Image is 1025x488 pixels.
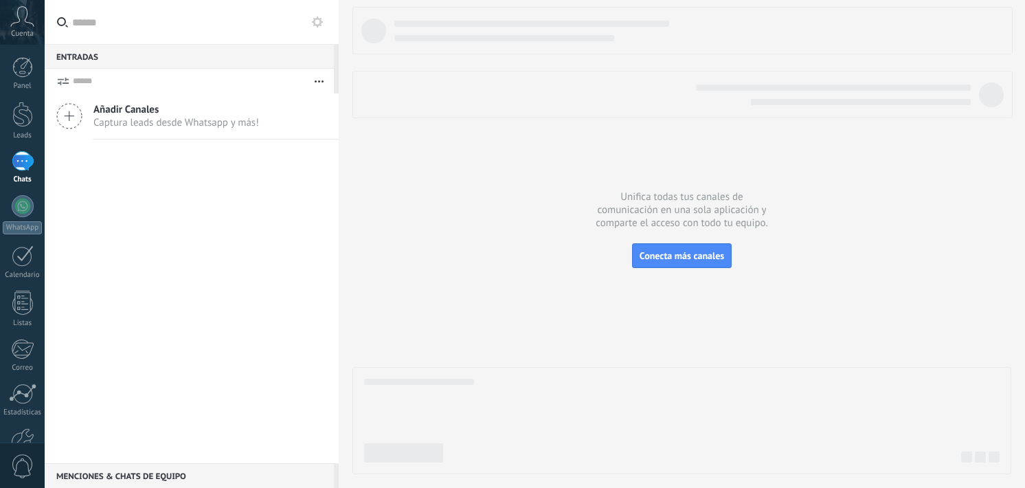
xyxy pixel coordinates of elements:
span: Añadir Canales [93,103,259,116]
button: Conecta más canales [632,243,732,268]
div: WhatsApp [3,221,42,234]
div: Leads [3,131,43,140]
div: Entradas [45,44,334,69]
div: Panel [3,82,43,91]
div: Calendario [3,271,43,280]
div: Menciones & Chats de equipo [45,463,334,488]
div: Correo [3,364,43,373]
span: Conecta más canales [640,249,724,262]
div: Listas [3,319,43,328]
span: Cuenta [11,30,34,38]
span: Captura leads desde Whatsapp y más! [93,116,259,129]
div: Chats [3,175,43,184]
div: Estadísticas [3,408,43,417]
